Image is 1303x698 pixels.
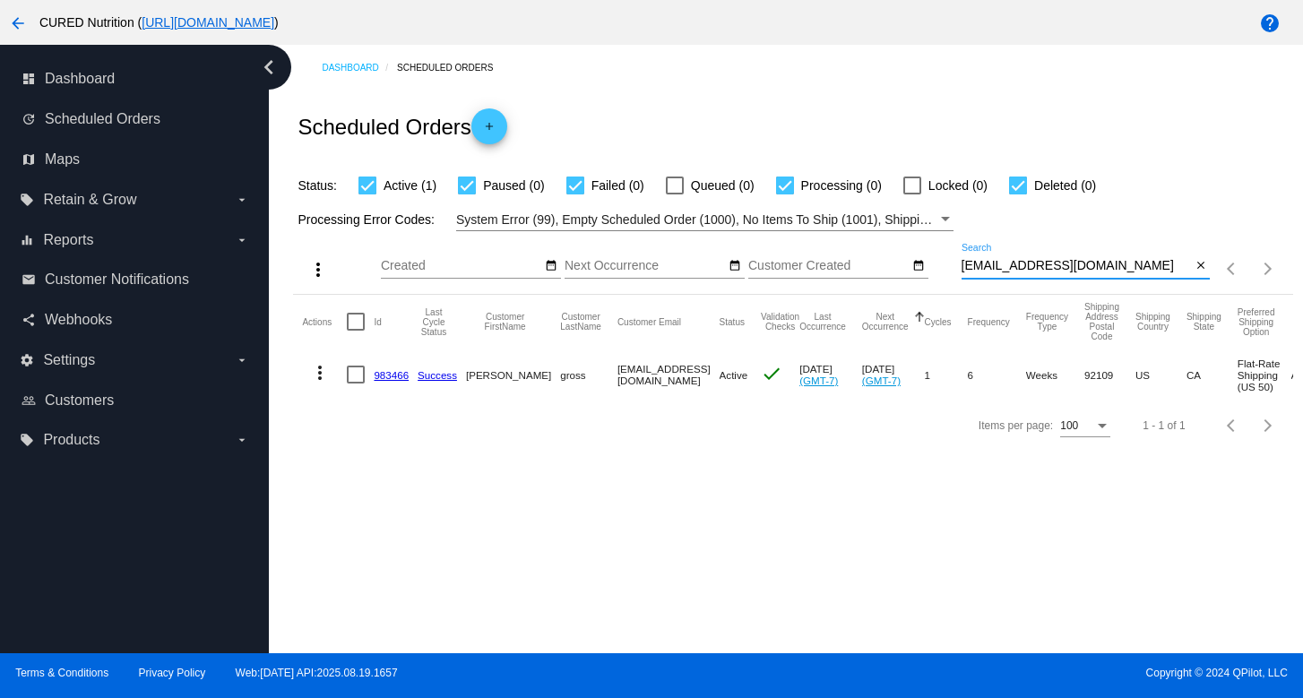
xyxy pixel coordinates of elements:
mat-header-cell: Actions [302,295,347,349]
mat-icon: date_range [729,259,741,273]
span: 100 [1060,419,1078,432]
mat-icon: date_range [912,259,925,273]
span: Scheduled Orders [45,111,160,127]
input: Search [962,259,1192,273]
span: Customers [45,392,114,409]
div: 1 - 1 of 1 [1143,419,1185,432]
mat-cell: Weeks [1026,349,1084,401]
i: local_offer [20,193,34,207]
span: Webhooks [45,312,112,328]
input: Customer Created [748,259,910,273]
button: Change sorting for NextOccurrenceUtc [862,312,909,332]
span: Dashboard [45,71,115,87]
button: Change sorting for ShippingPostcode [1084,302,1119,341]
span: Products [43,432,99,448]
button: Change sorting for Cycles [925,316,952,327]
button: Change sorting for LastOccurrenceUtc [799,312,846,332]
button: Next page [1250,408,1286,444]
button: Change sorting for LastProcessingCycleId [418,307,450,337]
mat-cell: 6 [968,349,1026,401]
mat-cell: [DATE] [862,349,925,401]
mat-select: Filter by Processing Error Codes [456,209,954,231]
button: Change sorting for Status [720,316,745,327]
span: Customer Notifications [45,271,189,288]
a: (GMT-7) [862,375,901,386]
mat-cell: [DATE] [799,349,862,401]
a: Privacy Policy [139,667,206,679]
i: arrow_drop_down [235,193,249,207]
span: CURED Nutrition ( ) [39,15,279,30]
button: Change sorting for CustomerLastName [560,312,601,332]
mat-icon: close [1195,259,1207,273]
span: Settings [43,352,95,368]
button: Change sorting for PreferredShippingOption [1238,307,1275,337]
i: share [22,313,36,327]
i: settings [20,353,34,367]
a: dashboard Dashboard [22,65,249,93]
span: Status: [298,178,337,193]
mat-header-cell: Validation Checks [761,295,799,349]
i: email [22,272,36,287]
i: arrow_drop_down [235,433,249,447]
button: Previous page [1214,408,1250,444]
a: Scheduled Orders [397,54,509,82]
mat-icon: arrow_back [7,13,29,34]
mat-cell: [PERSON_NAME] [466,349,560,401]
mat-icon: more_vert [309,362,331,383]
i: update [22,112,36,126]
mat-select: Items per page: [1060,420,1110,433]
mat-cell: US [1135,349,1187,401]
a: update Scheduled Orders [22,105,249,134]
button: Change sorting for Id [374,316,381,327]
button: Previous page [1214,251,1250,287]
span: Locked (0) [928,175,988,196]
a: Terms & Conditions [15,667,108,679]
a: share Webhooks [22,306,249,334]
span: Deleted (0) [1034,175,1096,196]
span: Retain & Grow [43,192,136,208]
span: Failed (0) [591,175,644,196]
i: arrow_drop_down [235,353,249,367]
span: Processing (0) [801,175,882,196]
span: Maps [45,151,80,168]
mat-cell: CA [1187,349,1238,401]
input: Next Occurrence [565,259,726,273]
button: Next page [1250,251,1286,287]
mat-icon: date_range [545,259,557,273]
button: Change sorting for FrequencyType [1026,312,1068,332]
a: [URL][DOMAIN_NAME] [142,15,274,30]
i: dashboard [22,72,36,86]
span: Active [720,369,748,381]
button: Clear [1191,257,1210,276]
i: arrow_drop_down [235,233,249,247]
mat-cell: [EMAIL_ADDRESS][DOMAIN_NAME] [617,349,720,401]
div: Items per page: [979,419,1053,432]
a: (GMT-7) [799,375,838,386]
i: map [22,152,36,167]
span: Paused (0) [483,175,544,196]
mat-icon: help [1259,13,1281,34]
i: people_outline [22,393,36,408]
span: Queued (0) [691,175,755,196]
a: Dashboard [322,54,397,82]
mat-cell: 92109 [1084,349,1135,401]
a: map Maps [22,145,249,174]
h2: Scheduled Orders [298,108,506,144]
a: people_outline Customers [22,386,249,415]
button: Change sorting for ShippingState [1187,312,1221,332]
button: Change sorting for Frequency [968,316,1010,327]
span: Reports [43,232,93,248]
i: equalizer [20,233,34,247]
a: Success [418,369,457,381]
a: 983466 [374,369,409,381]
button: Change sorting for CustomerEmail [617,316,681,327]
a: email Customer Notifications [22,265,249,294]
mat-icon: check [761,363,782,384]
a: Web:[DATE] API:2025.08.19.1657 [236,667,398,679]
input: Created [381,259,542,273]
i: chevron_left [255,53,283,82]
span: Processing Error Codes: [298,212,435,227]
mat-icon: more_vert [307,259,329,280]
span: Copyright © 2024 QPilot, LLC [667,667,1288,679]
i: local_offer [20,433,34,447]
